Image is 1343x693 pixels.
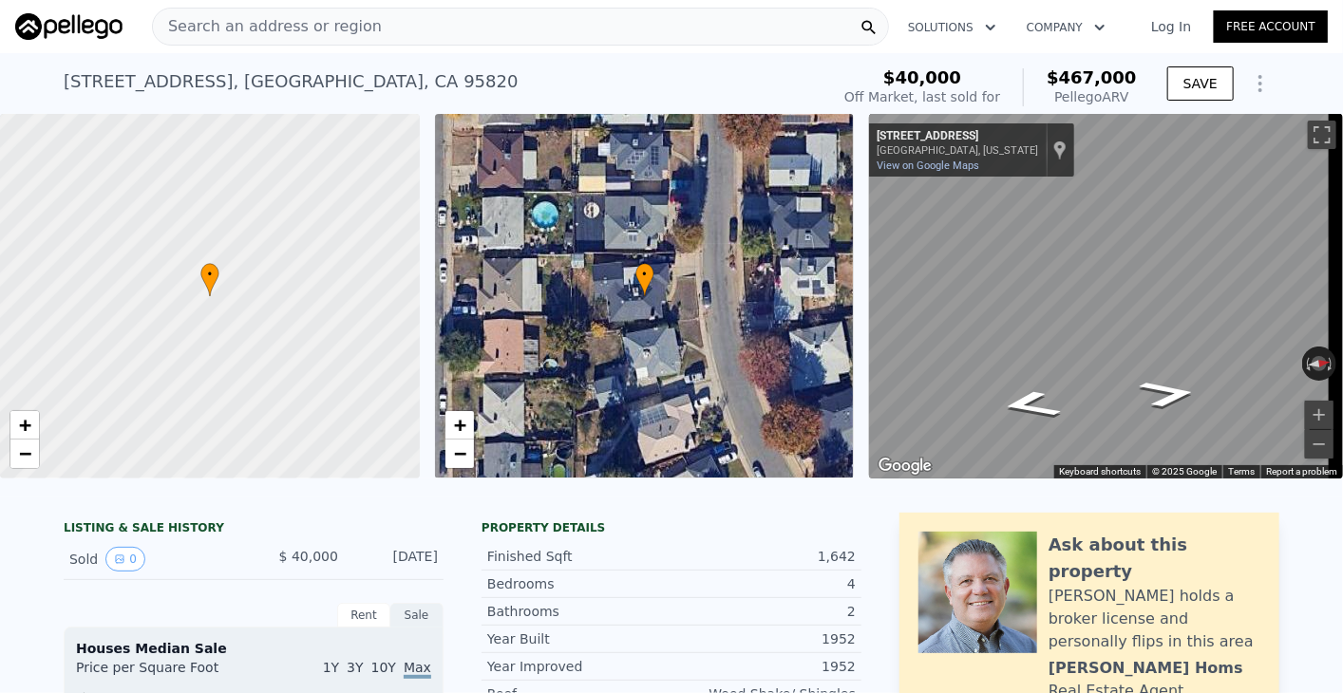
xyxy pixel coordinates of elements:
a: Log In [1128,17,1214,36]
div: Year Built [487,629,671,648]
button: Rotate counterclockwise [1302,346,1313,381]
button: SAVE [1167,66,1234,101]
div: Price per Square Foot [76,658,254,688]
span: 10Y [371,660,396,675]
span: $ 40,000 [279,549,338,564]
div: Year Improved [487,657,671,676]
img: Pellego [15,13,123,40]
button: Rotate clockwise [1327,346,1337,381]
span: © 2025 Google [1152,466,1217,477]
a: Zoom in [445,411,474,440]
a: Terms (opens in new tab) [1228,466,1255,477]
button: Zoom out [1305,430,1334,459]
button: Show Options [1241,65,1279,103]
div: 1,642 [671,547,856,566]
button: Keyboard shortcuts [1059,465,1141,478]
path: Go North, Whittier Dr [1115,373,1222,414]
span: − [19,441,31,465]
div: Bedrooms [487,574,671,593]
button: Zoom in [1305,401,1334,429]
a: Report a problem [1266,466,1337,477]
div: • [200,263,219,296]
button: Reset the view [1301,354,1337,373]
div: [PERSON_NAME] holds a broker license and personally flips in this area [1049,585,1260,653]
div: Street View [869,114,1343,478]
div: Property details [482,520,861,535]
div: LISTING & SALE HISTORY [64,520,444,539]
div: Finished Sqft [487,547,671,566]
div: • [635,263,654,296]
img: Google [874,454,936,478]
path: Go South, Whittier Dr [974,384,1087,425]
a: Zoom in [10,411,39,440]
div: Sale [390,603,444,627]
a: Show location on map [1053,140,1067,160]
span: + [19,413,31,437]
span: + [453,413,465,437]
span: Search an address or region [153,15,382,38]
div: [DATE] [353,547,438,571]
span: − [453,441,465,465]
span: 3Y [347,660,363,675]
div: 4 [671,574,856,593]
div: Rent [337,603,390,627]
div: Sold [69,547,238,571]
span: • [635,266,654,283]
button: Company [1012,10,1121,45]
span: $467,000 [1047,67,1137,87]
div: [STREET_ADDRESS] [877,129,1038,144]
button: View historical data [105,547,145,571]
a: Zoom out [10,440,39,468]
span: 1Y [323,660,339,675]
div: Ask about this property [1049,532,1260,585]
div: Off Market, last sold for [844,87,1000,106]
div: 2 [671,602,856,621]
div: 1952 [671,657,856,676]
a: Open this area in Google Maps (opens a new window) [874,454,936,478]
div: [STREET_ADDRESS] , [GEOGRAPHIC_DATA] , CA 95820 [64,68,519,95]
div: Map [869,114,1343,478]
div: [GEOGRAPHIC_DATA], [US_STATE] [877,144,1038,157]
a: Zoom out [445,440,474,468]
div: Bathrooms [487,602,671,621]
div: Pellego ARV [1047,87,1137,106]
button: Solutions [893,10,1012,45]
div: Houses Median Sale [76,639,431,658]
a: View on Google Maps [877,159,979,172]
div: 1952 [671,629,856,648]
button: Toggle fullscreen view [1308,121,1336,149]
div: [PERSON_NAME] Homs [1049,657,1243,680]
a: Free Account [1214,10,1328,43]
span: $40,000 [883,67,961,87]
span: • [200,266,219,283]
span: Max [404,660,431,679]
